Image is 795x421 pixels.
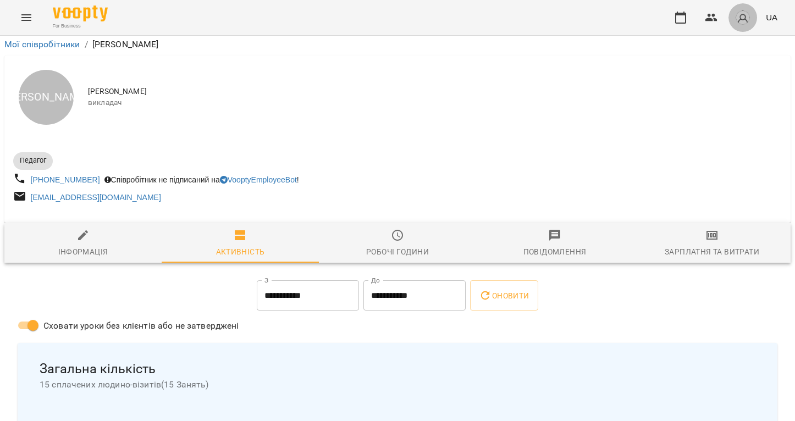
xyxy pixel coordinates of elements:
div: Активність [216,245,265,258]
div: Робочі години [366,245,429,258]
a: [PHONE_NUMBER] [31,175,100,184]
span: Загальна кількість [40,361,755,378]
span: Оновити [479,289,529,302]
a: [EMAIL_ADDRESS][DOMAIN_NAME] [31,193,161,202]
span: Сховати уроки без клієнтів або не затверджені [43,319,239,333]
button: Оновити [470,280,538,311]
span: UA [766,12,777,23]
span: 15 сплачених людино-візитів ( 15 Занять ) [40,378,755,391]
span: Педагог [13,156,53,165]
div: Повідомлення [523,245,587,258]
div: Зарплатня та Витрати [665,245,759,258]
p: [PERSON_NAME] [92,38,159,51]
button: UA [761,7,782,27]
div: [PERSON_NAME] [19,70,74,125]
a: VooptyEmployeeBot [220,175,297,184]
img: Voopty Logo [53,5,108,21]
img: avatar_s.png [735,10,750,25]
span: For Business [53,23,108,30]
button: Menu [13,4,40,31]
span: [PERSON_NAME] [88,86,782,97]
div: Інформація [58,245,108,258]
li: / [85,38,88,51]
a: Мої співробітники [4,39,80,49]
nav: breadcrumb [4,38,791,51]
div: Співробітник не підписаний на ! [102,172,301,187]
span: викладач [88,97,782,108]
